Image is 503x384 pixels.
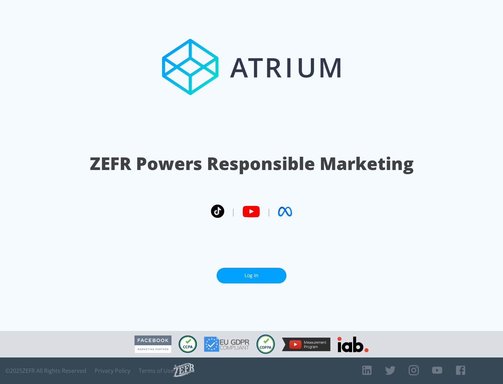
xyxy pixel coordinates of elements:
img: CCPA Compliant [178,335,197,353]
a: Privacy Policy [95,367,130,374]
a: Log In [217,268,286,283]
a: Terms of Use [139,367,174,374]
span: | [267,206,271,217]
img: COPPA Compliant [256,334,275,354]
img: IAB [337,337,369,352]
img: GDPR Compliant [204,337,249,352]
h1: ZEFR Powers Responsible Marketing [90,152,414,176]
img: YouTube Measurement Program [282,338,330,351]
span: © 2025 ZEFR All Rights Reserved [5,367,86,374]
span: | [231,206,235,217]
img: Facebook Marketing Partner [134,335,172,353]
